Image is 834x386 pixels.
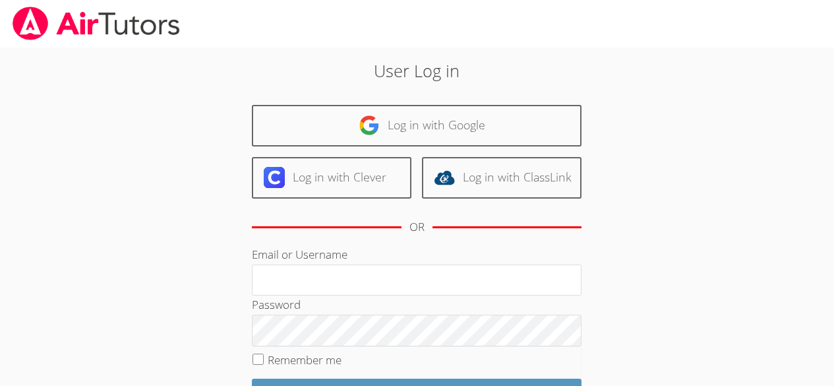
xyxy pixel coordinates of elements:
[264,167,285,188] img: clever-logo-6eab21bc6e7a338710f1a6ff85c0baf02591cd810cc4098c63d3a4b26e2feb20.svg
[11,7,181,40] img: airtutors_banner-c4298cdbf04f3fff15de1276eac7730deb9818008684d7c2e4769d2f7ddbe033.png
[252,157,411,199] a: Log in with Clever
[268,352,342,368] label: Remember me
[409,218,425,237] div: OR
[434,167,455,188] img: classlink-logo-d6bb404cc1216ec64c9a2012d9dc4662098be43eaf13dc465df04b49fa7ab582.svg
[252,297,301,312] label: Password
[359,115,380,136] img: google-logo-50288ca7cdecda66e5e0955fdab243c47b7ad437acaf1139b6f446037453330a.svg
[192,58,642,83] h2: User Log in
[252,247,347,262] label: Email or Username
[252,105,581,146] a: Log in with Google
[422,157,581,199] a: Log in with ClassLink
